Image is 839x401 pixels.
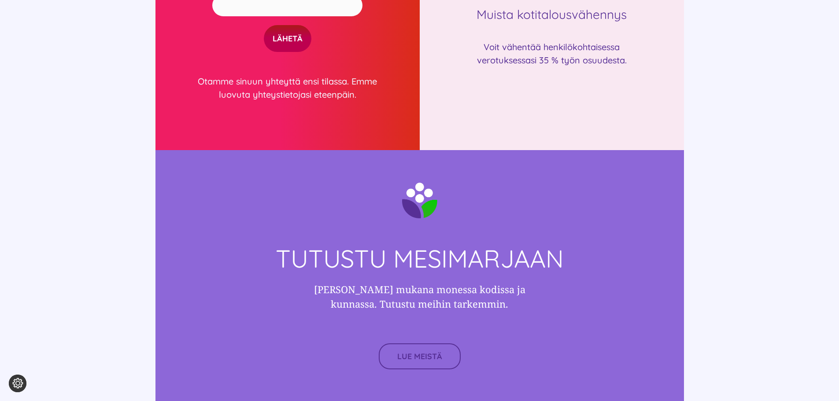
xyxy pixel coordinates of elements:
[314,282,525,311] h3: [PERSON_NAME] mukana monessa kodissa ja kunnassa. Tutustu meihin tarkemmin.
[195,75,380,101] p: Otamme sinuun yhteyttä ensi tilassa. Emme luovuta yhteystietojasi eteenpäin.
[402,183,437,219] img: mesimarja
[9,375,26,392] button: Evästeasetukset
[379,343,461,369] a: LUE MEISTÄ
[459,7,644,22] h4: Muista kotitalousvähennys
[459,40,644,67] p: Voit vähentää henkilökohtaisessa verotuksessasi 35 % työn osuudesta.
[264,25,311,52] input: LÄHETÄ
[208,244,631,273] h4: TUTUSTU MESIMARJAAN
[397,352,442,361] span: LUE MEISTÄ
